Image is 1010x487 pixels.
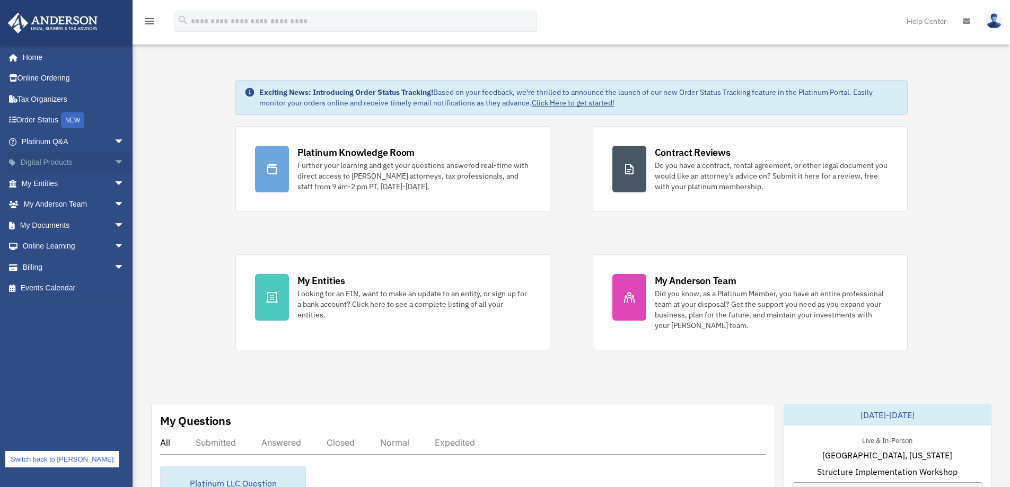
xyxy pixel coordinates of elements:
[7,110,140,131] a: Order StatusNEW
[327,437,355,448] div: Closed
[380,437,409,448] div: Normal
[61,112,84,128] div: NEW
[259,87,899,108] div: Based on your feedback, we're thrilled to announce the launch of our new Order Status Tracking fe...
[235,126,550,212] a: Platinum Knowledge Room Further your learning and get your questions answered real-time with dire...
[114,256,135,278] span: arrow_drop_down
[7,152,140,173] a: Digital Productsarrow_drop_down
[817,465,958,478] span: Structure Implementation Workshop
[297,160,531,192] div: Further your learning and get your questions answered real-time with direct access to [PERSON_NAM...
[160,413,231,429] div: My Questions
[297,146,415,159] div: Platinum Knowledge Room
[655,288,888,331] div: Did you know, as a Platinum Member, you have an entire professional team at your disposal? Get th...
[854,434,921,445] div: Live & In-Person
[261,437,301,448] div: Answered
[143,19,156,28] a: menu
[655,274,736,287] div: My Anderson Team
[143,15,156,28] i: menu
[7,236,140,257] a: Online Learningarrow_drop_down
[114,215,135,236] span: arrow_drop_down
[7,88,140,110] a: Tax Organizers
[114,152,135,174] span: arrow_drop_down
[655,160,888,192] div: Do you have a contract, rental agreement, or other legal document you would like an attorney's ad...
[7,131,140,152] a: Platinum Q&Aarrow_drop_down
[297,288,531,320] div: Looking for an EIN, want to make an update to an entity, or sign up for a bank account? Click her...
[435,437,475,448] div: Expedited
[7,194,140,215] a: My Anderson Teamarrow_drop_down
[7,173,140,194] a: My Entitiesarrow_drop_down
[7,256,140,278] a: Billingarrow_drop_down
[297,274,345,287] div: My Entities
[822,449,952,462] span: [GEOGRAPHIC_DATA], [US_STATE]
[177,14,189,26] i: search
[259,87,433,97] strong: Exciting News: Introducing Order Status Tracking!
[655,146,731,159] div: Contract Reviews
[114,194,135,216] span: arrow_drop_down
[7,47,135,68] a: Home
[593,126,908,212] a: Contract Reviews Do you have a contract, rental agreement, or other legal document you would like...
[160,437,170,448] div: All
[5,451,119,467] a: Switch back to [PERSON_NAME]
[986,13,1002,29] img: User Pic
[593,254,908,350] a: My Anderson Team Did you know, as a Platinum Member, you have an entire professional team at your...
[7,215,140,236] a: My Documentsarrow_drop_down
[7,68,140,89] a: Online Ordering
[235,254,550,350] a: My Entities Looking for an EIN, want to make an update to an entity, or sign up for a bank accoun...
[114,131,135,153] span: arrow_drop_down
[114,236,135,258] span: arrow_drop_down
[7,278,140,299] a: Events Calendar
[196,437,236,448] div: Submitted
[5,13,101,33] img: Anderson Advisors Platinum Portal
[114,173,135,194] span: arrow_drop_down
[784,404,991,426] div: [DATE]-[DATE]
[532,98,614,108] a: Click Here to get started!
